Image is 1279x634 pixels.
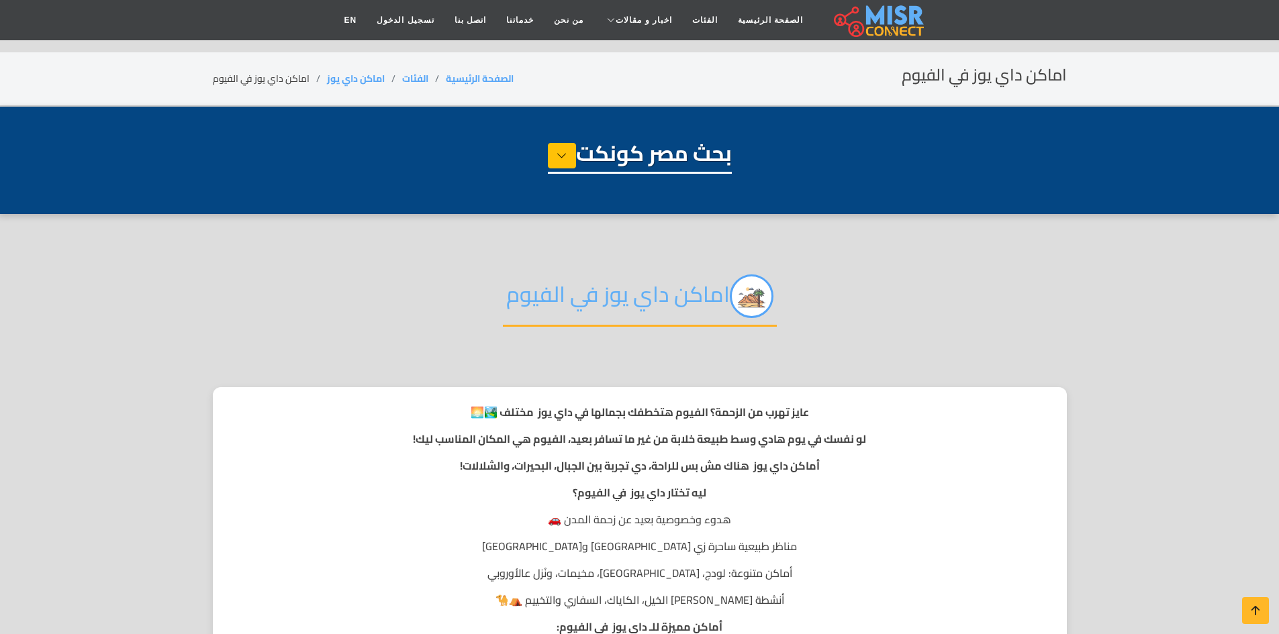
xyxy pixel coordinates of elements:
a: الصفحة الرئيسية [446,70,514,87]
a: الفئات [682,7,728,33]
strong: لو نفسك في يوم هادي وسط طبيعة خلابة من غير ما تسافر بعيد، الفيوم هي المكان المناسب ليك! [413,429,866,449]
li: اماكن داي يوز في الفيوم [213,72,327,86]
img: awbGIK1ThOJc9QUzHsnl.png [730,274,773,318]
span: اخبار و مقالات [616,14,672,26]
p: مناظر طبيعية ساحرة زي [GEOGRAPHIC_DATA] و[GEOGRAPHIC_DATA] [230,538,1050,554]
a: اماكن داي يوز [327,70,385,87]
a: الصفحة الرئيسية [728,7,813,33]
strong: عايز تهرب من الزحمة؟ الفيوم هتخطفك بجمالها في داي يوز مختلف 🏞️🌅 [471,402,809,422]
a: من نحن [544,7,594,33]
p: هدوء وخصوصية بعيد عن زحمة المدن 🚗 [230,511,1050,527]
a: اخبار و مقالات [594,7,682,33]
a: EN [334,7,367,33]
a: اتصل بنا [444,7,496,33]
h1: بحث مصر كونكت [548,140,732,174]
p: أماكن متنوعة: لودج، [GEOGRAPHIC_DATA]، مخيمات، ونُزل عالأوروبي [230,565,1050,581]
a: خدماتنا [496,7,544,33]
strong: أماكن داي يوز هناك مش بس للراحة، دي تجربة بين الجبال، البحيرات، والشلالات! [460,456,820,476]
strong: ليه تختار داي يوز في الفيوم؟ [573,482,706,503]
a: تسجيل الدخول [367,7,444,33]
h2: اماكن داي يوز في الفيوم [902,66,1067,85]
p: أنشطة [PERSON_NAME] الخيل، الكاياك، السفاري والتخييم ⛺🐪 [230,592,1050,608]
img: main.misr_connect [834,3,924,37]
a: الفئات [402,70,428,87]
h2: اماكن داي يوز في الفيوم [503,274,777,327]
